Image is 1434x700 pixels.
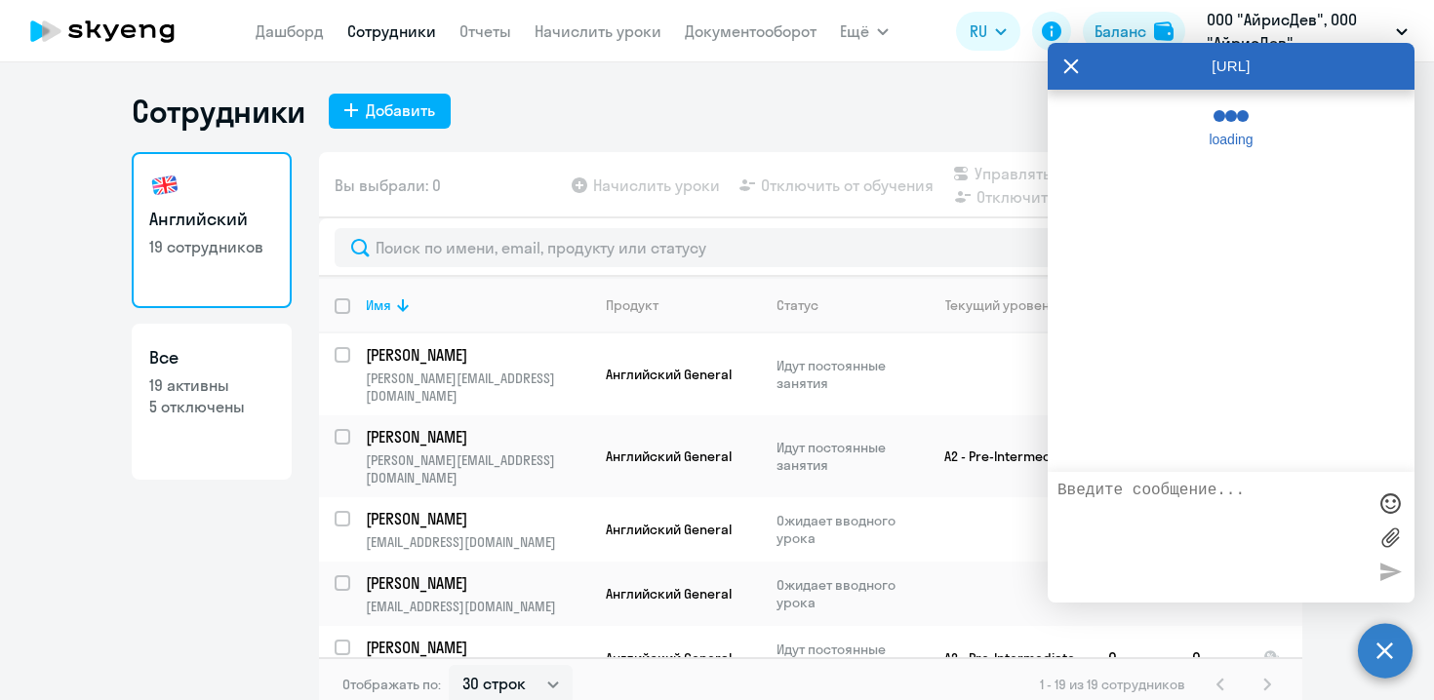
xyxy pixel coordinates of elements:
p: [PERSON_NAME] [366,637,586,658]
button: ООО "АйрисДев", ООО "АйрисДев" [1197,8,1417,55]
p: 5 отключены [149,396,274,417]
span: loading [1197,132,1265,147]
div: Имя [366,296,391,314]
div: Статус [777,296,818,314]
h3: Английский [149,207,274,232]
h3: Все [149,345,274,370]
span: Английский General [606,521,732,538]
button: Добавить [329,94,451,129]
p: [PERSON_NAME][EMAIL_ADDRESS][DOMAIN_NAME] [366,369,589,405]
p: Ожидает вводного урока [777,512,910,547]
div: Продукт [606,296,760,314]
a: [PERSON_NAME] [366,426,589,447]
span: Ещё [840,19,869,43]
span: Отображать по: [342,676,441,693]
div: Текущий уровень [927,296,1092,314]
span: Вы выбрали: 0 [335,174,441,197]
label: Лимит 10 файлов [1375,523,1405,552]
span: RU [970,19,987,43]
td: 0 [1176,626,1248,690]
p: 19 сотрудников [149,236,274,257]
a: [PERSON_NAME] [366,508,589,529]
td: A2 - Pre-Intermediate [911,626,1093,690]
a: Документооборот [685,21,817,41]
p: [PERSON_NAME][EMAIL_ADDRESS][DOMAIN_NAME] [366,451,589,486]
p: Идут постоянные занятия [777,357,910,392]
a: Сотрудники [347,21,436,41]
input: Поиск по имени, email, продукту или статусу [335,228,1287,267]
div: Имя [366,296,589,314]
div: Статус [777,296,910,314]
span: Английский General [606,447,732,465]
td: 0 [1093,626,1176,690]
a: Английский19 сотрудников [132,152,292,308]
a: Отчеты [459,21,511,41]
a: [PERSON_NAME] [366,344,589,366]
img: balance [1154,21,1174,41]
div: Баланс [1095,19,1146,43]
span: 1 - 19 из 19 сотрудников [1040,676,1185,693]
img: english [149,170,180,201]
p: Идут постоянные занятия [777,641,910,676]
button: Балансbalance [1083,12,1185,51]
p: [EMAIL_ADDRESS][DOMAIN_NAME] [366,533,589,551]
a: Все19 активны5 отключены [132,324,292,480]
button: RU [956,12,1020,51]
div: Текущий уровень [945,296,1056,314]
td: A2 - Pre-Intermediate [911,415,1093,497]
p: 19 активны [149,374,274,396]
a: [PERSON_NAME] [366,637,589,658]
p: [PERSON_NAME] [366,508,586,529]
p: ООО "АйрисДев", ООО "АйрисДев" [1207,8,1388,55]
p: Идут постоянные занятия [777,439,910,474]
p: [PERSON_NAME] [366,572,586,594]
button: Ещё [840,12,889,51]
span: Английский General [606,649,732,667]
p: [PERSON_NAME] [366,344,586,366]
span: Английский General [606,585,732,603]
span: Английский General [606,366,732,383]
div: Продукт [606,296,658,314]
p: [EMAIL_ADDRESS][DOMAIN_NAME] [366,598,589,615]
a: [PERSON_NAME] [366,572,589,594]
p: [PERSON_NAME] [366,426,586,447]
h1: Сотрудники [132,92,305,131]
p: Ожидает вводного урока [777,576,910,611]
div: Добавить [366,98,435,122]
a: Начислить уроки [535,21,661,41]
a: Дашборд [256,21,324,41]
